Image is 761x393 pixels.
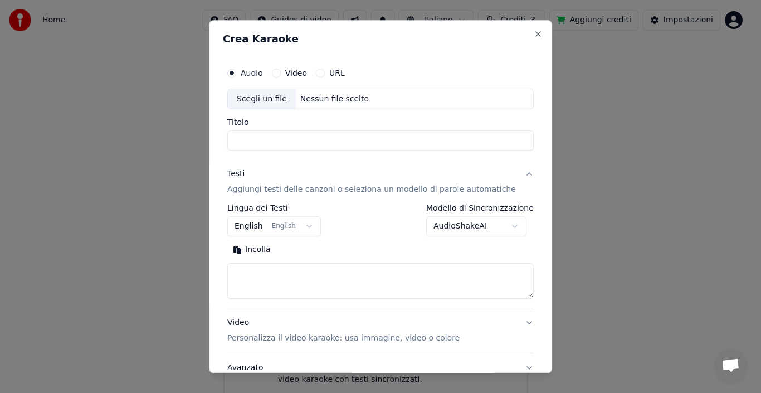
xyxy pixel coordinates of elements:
h2: Crea Karaoke [223,33,538,43]
div: Testi [227,168,245,179]
label: URL [329,69,345,76]
label: Lingua dei Testi [227,204,321,212]
button: VideoPersonalizza il video karaoke: usa immagine, video o colore [227,308,534,353]
button: Avanzato [227,353,534,382]
label: Audio [241,69,263,76]
p: Aggiungi testi delle canzoni o seleziona un modello di parole automatiche [227,184,516,195]
label: Titolo [227,118,534,126]
p: Personalizza il video karaoke: usa immagine, video o colore [227,333,460,344]
button: Incolla [227,241,276,259]
div: Nessun file scelto [296,93,373,104]
label: Video [285,69,307,76]
label: Modello di Sincronizzazione [426,204,534,212]
div: TestiAggiungi testi delle canzoni o seleziona un modello di parole automatiche [227,204,534,308]
button: TestiAggiungi testi delle canzoni o seleziona un modello di parole automatiche [227,159,534,204]
div: Scegli un file [228,89,296,109]
div: Video [227,317,460,344]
